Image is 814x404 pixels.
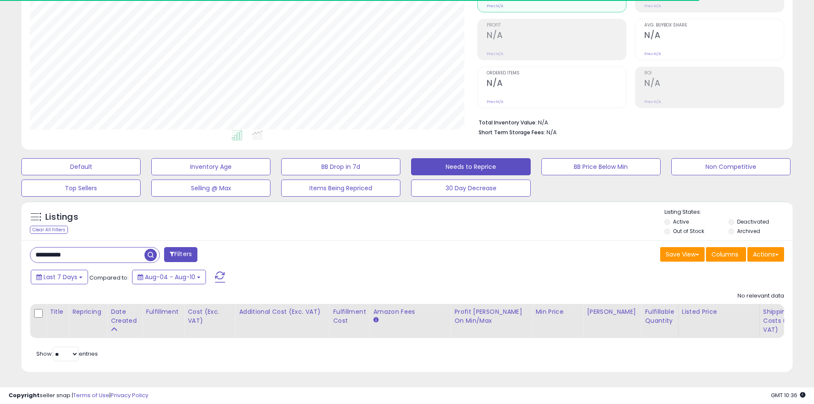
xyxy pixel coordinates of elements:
div: Listed Price [682,307,756,316]
div: Title [50,307,65,316]
div: Fulfillment Cost [333,307,366,325]
div: Amazon Fees [373,307,447,316]
small: Prev: N/A [487,3,503,9]
div: Fulfillment [146,307,180,316]
b: Total Inventory Value: [479,119,537,126]
div: Profit [PERSON_NAME] on Min/Max [454,307,528,325]
a: Privacy Policy [111,391,148,399]
p: Listing States: [664,208,793,216]
button: Columns [706,247,746,262]
div: Repricing [72,307,103,316]
span: ROI [644,71,784,76]
button: Needs to Reprice [411,158,530,175]
small: Prev: N/A [487,99,503,104]
div: seller snap | | [9,392,148,400]
span: Compared to: [89,274,129,282]
div: Shipping Costs (Exc. VAT) [763,307,807,334]
h2: N/A [644,78,784,90]
div: Clear All Filters [30,226,68,234]
div: No relevant data [738,292,784,300]
b: Short Term Storage Fees: [479,129,545,136]
small: Prev: N/A [644,3,661,9]
h2: N/A [487,78,626,90]
div: Additional Cost (Exc. VAT) [239,307,326,316]
span: 2025-08-18 10:36 GMT [771,391,805,399]
label: Out of Stock [673,227,704,235]
button: Last 7 Days [31,270,88,284]
button: Filters [164,247,197,262]
button: Selling @ Max [151,180,270,197]
button: Save View [660,247,705,262]
button: BB Drop in 7d [281,158,400,175]
button: Items Being Repriced [281,180,400,197]
li: N/A [479,117,778,127]
label: Deactivated [737,218,769,225]
div: Min Price [535,307,579,316]
div: [PERSON_NAME] [587,307,638,316]
small: Amazon Fees. [373,316,378,324]
h2: N/A [644,30,784,42]
span: Aug-04 - Aug-10 [145,273,195,281]
h5: Listings [45,211,78,223]
span: Ordered Items [487,71,626,76]
label: Archived [737,227,760,235]
button: Aug-04 - Aug-10 [132,270,206,284]
span: N/A [547,128,557,136]
button: Default [21,158,141,175]
button: Non Competitive [671,158,790,175]
button: Inventory Age [151,158,270,175]
button: Top Sellers [21,180,141,197]
h2: N/A [487,30,626,42]
button: BB Price Below Min [541,158,661,175]
div: Fulfillable Quantity [645,307,674,325]
div: Date Created [111,307,138,325]
span: Profit [487,23,626,28]
span: Show: entries [36,350,98,358]
small: Prev: N/A [487,51,503,56]
a: Terms of Use [73,391,109,399]
th: The percentage added to the cost of goods (COGS) that forms the calculator for Min & Max prices. [451,304,532,338]
small: Prev: N/A [644,51,661,56]
label: Active [673,218,689,225]
button: Actions [747,247,784,262]
div: Cost (Exc. VAT) [188,307,232,325]
span: Columns [711,250,738,259]
button: 30 Day Decrease [411,180,530,197]
small: Prev: N/A [644,99,661,104]
span: Last 7 Days [44,273,77,281]
span: Avg. Buybox Share [644,23,784,28]
strong: Copyright [9,391,40,399]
